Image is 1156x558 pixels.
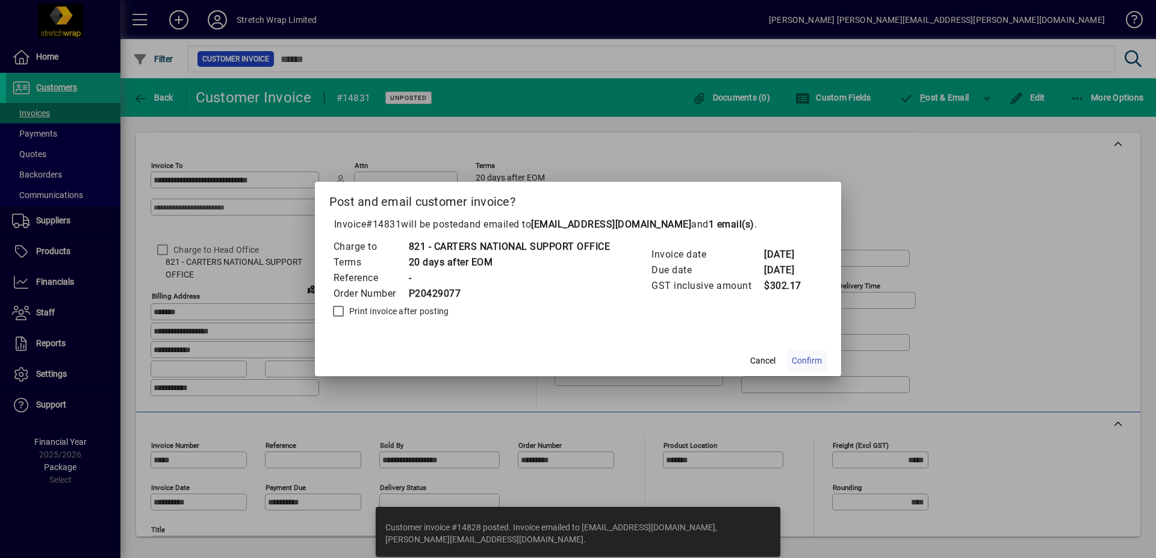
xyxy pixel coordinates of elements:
button: Confirm [787,350,827,371]
td: Order Number [333,286,408,302]
td: P20429077 [408,286,611,302]
td: [DATE] [763,262,812,278]
span: Confirm [792,355,822,367]
p: Invoice will be posted . [329,217,827,232]
span: and emailed to [464,219,754,230]
td: Reference [333,270,408,286]
td: 821 - CARTERS NATIONAL SUPPORT OFFICE [408,239,611,255]
span: Cancel [750,355,775,367]
td: GST inclusive amount [651,278,763,294]
td: Invoice date [651,247,763,262]
b: 1 email(s) [709,219,754,230]
label: Print invoice after posting [347,305,449,317]
td: [DATE] [763,247,812,262]
b: [EMAIL_ADDRESS][DOMAIN_NAME] [531,219,691,230]
button: Cancel [744,350,782,371]
td: $302.17 [763,278,812,294]
td: Terms [333,255,408,270]
td: Due date [651,262,763,278]
span: #14831 [366,219,401,230]
h2: Post and email customer invoice? [315,182,842,217]
td: 20 days after EOM [408,255,611,270]
td: - [408,270,611,286]
td: Charge to [333,239,408,255]
span: and [691,219,754,230]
